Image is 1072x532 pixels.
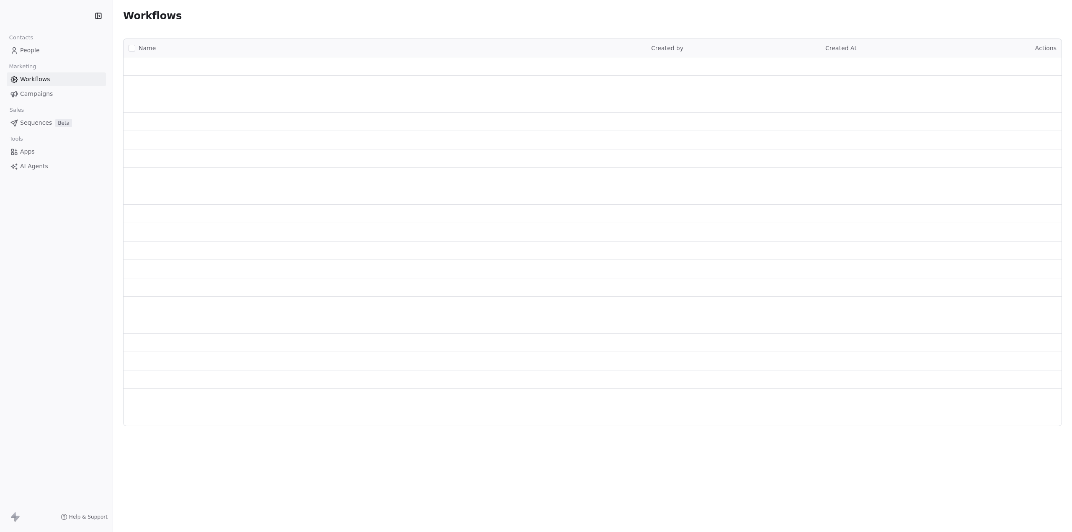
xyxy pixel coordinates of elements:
span: Contacts [5,31,37,44]
span: Created by [651,45,683,51]
span: Workflows [20,75,50,84]
span: People [20,46,40,55]
span: Actions [1035,45,1057,51]
a: Workflows [7,72,106,86]
span: Marketing [5,60,40,73]
span: Sequences [20,118,52,127]
span: Sales [6,104,28,116]
span: Campaigns [20,90,53,98]
a: SequencesBeta [7,116,106,130]
span: Workflows [123,10,182,22]
a: Campaigns [7,87,106,101]
span: Apps [20,147,35,156]
a: Help & Support [61,514,108,520]
a: AI Agents [7,159,106,173]
span: Name [139,44,156,53]
span: AI Agents [20,162,48,171]
span: Created At [825,45,857,51]
a: Apps [7,145,106,159]
a: People [7,44,106,57]
span: Help & Support [69,514,108,520]
span: Beta [55,119,72,127]
span: Tools [6,133,26,145]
